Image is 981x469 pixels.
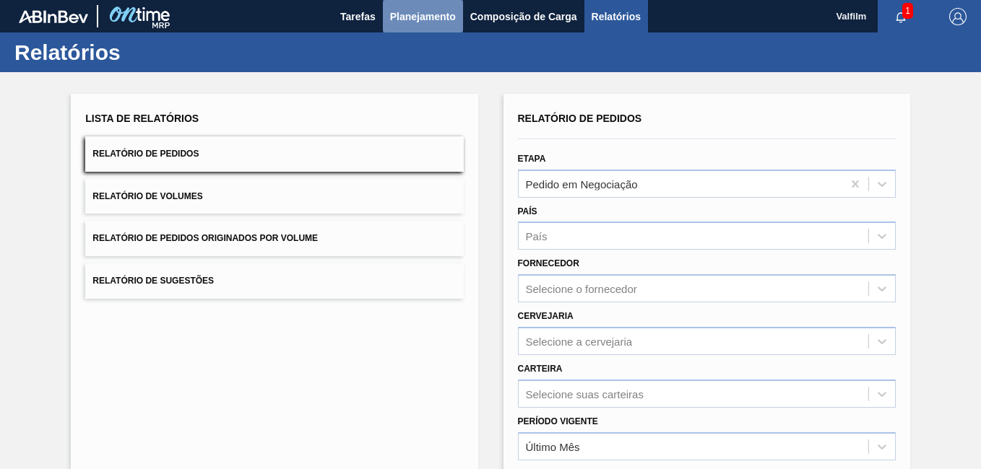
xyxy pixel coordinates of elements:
span: Composição de Carga [470,8,577,25]
div: Último Mês [526,440,580,452]
span: 1 [902,3,913,19]
span: Tarefas [340,8,376,25]
span: Relatório de Pedidos [518,113,642,124]
label: Fornecedor [518,258,579,268]
div: Selecione o fornecedor [526,283,637,295]
label: Carteira [518,364,563,374]
button: Relatório de Sugestões [85,263,463,299]
label: Etapa [518,154,546,164]
div: Selecione suas carteiras [526,387,644,400]
button: Relatório de Pedidos [85,136,463,172]
div: Selecione a cervejaria [526,335,633,347]
span: Relatórios [592,8,641,25]
h1: Relatórios [14,44,271,61]
label: Cervejaria [518,311,574,321]
div: País [526,230,548,242]
img: TNhmsLtSVTkK8tSr43FrP2fwEKptu5GPRR3wAAAABJRU5ErkJggg== [19,10,88,23]
span: Relatório de Pedidos [92,149,199,159]
span: Planejamento [390,8,456,25]
label: Período Vigente [518,416,598,426]
div: Pedido em Negociação [526,177,638,190]
span: Relatório de Sugestões [92,276,214,286]
span: Lista de Relatórios [85,113,199,124]
button: Relatório de Pedidos Originados por Volume [85,221,463,256]
img: Logout [949,8,967,25]
label: País [518,206,537,216]
button: Relatório de Volumes [85,179,463,214]
span: Relatório de Volumes [92,191,202,201]
span: Relatório de Pedidos Originados por Volume [92,233,318,243]
button: Notificações [878,6,924,27]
